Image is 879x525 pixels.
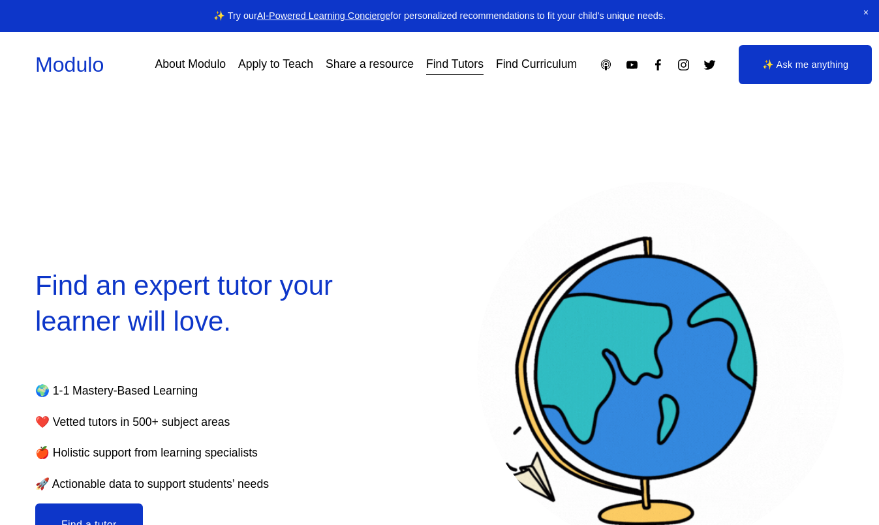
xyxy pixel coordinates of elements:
[496,53,577,76] a: Find Curriculum
[426,53,484,76] a: Find Tutors
[651,58,665,72] a: Facebook
[599,58,613,72] a: Apple Podcasts
[703,58,717,72] a: Twitter
[35,412,368,433] p: ❤️ Vetted tutors in 500+ subject areas
[35,268,402,340] h2: Find an expert tutor your learner will love.
[35,474,368,495] p: 🚀 Actionable data to support students’ needs
[677,58,690,72] a: Instagram
[35,443,368,464] p: 🍎 Holistic support from learning specialists
[35,381,368,402] p: 🌍 1-1 Mastery-Based Learning
[238,53,313,76] a: Apply to Teach
[625,58,639,72] a: YouTube
[739,45,872,84] a: ✨ Ask me anything
[35,53,104,76] a: Modulo
[326,53,414,76] a: Share a resource
[257,10,391,21] a: AI-Powered Learning Concierge
[155,53,226,76] a: About Modulo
